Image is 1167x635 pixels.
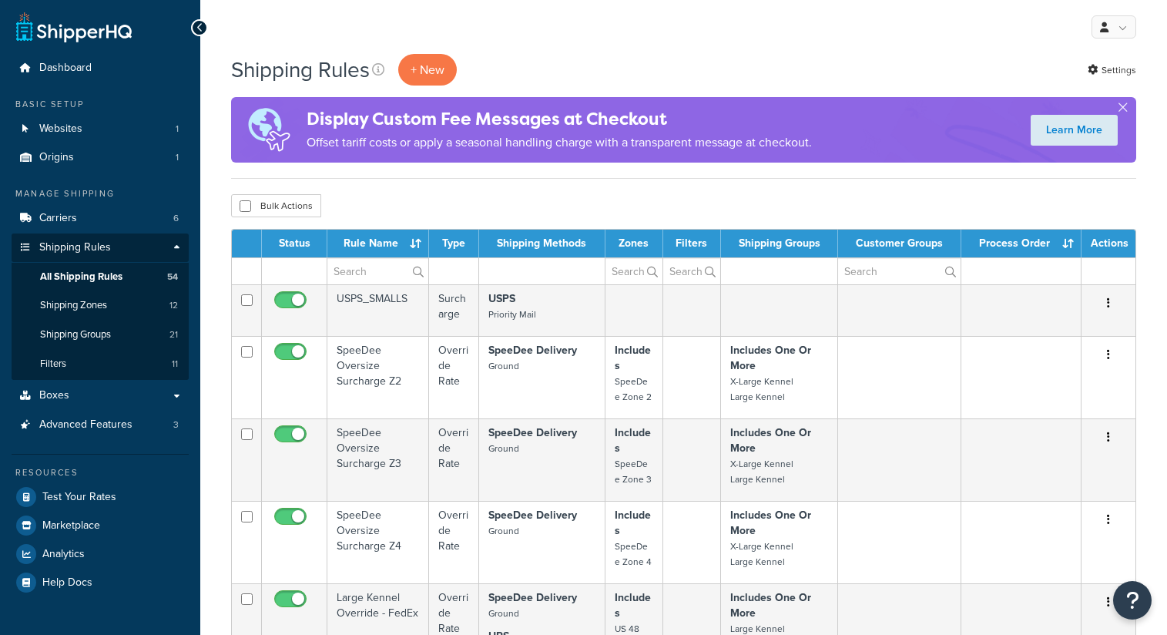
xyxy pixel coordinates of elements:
a: Dashboard [12,54,189,82]
li: Advanced Features [12,411,189,439]
span: Shipping Rules [39,241,111,254]
td: Override Rate [429,418,479,501]
p: Offset tariff costs or apply a seasonal handling charge with a transparent message at checkout. [307,132,812,153]
span: 12 [169,299,178,312]
button: Open Resource Center [1113,581,1152,620]
small: Ground [488,359,519,373]
strong: Includes One Or More [730,590,811,621]
small: X-Large Kennel Large Kennel [730,375,793,404]
small: X-Large Kennel Large Kennel [730,539,793,569]
div: Basic Setup [12,98,189,111]
span: 3 [173,418,179,432]
button: Bulk Actions [231,194,321,217]
a: Origins 1 [12,143,189,172]
li: Carriers [12,204,189,233]
li: All Shipping Rules [12,263,189,291]
span: 1 [176,151,179,164]
input: Search [605,258,662,284]
span: Filters [40,358,66,371]
span: Shipping Zones [40,299,107,312]
div: Resources [12,466,189,479]
a: Test Your Rates [12,483,189,511]
a: Boxes [12,381,189,410]
th: Shipping Methods [479,230,605,257]
a: ShipperHQ Home [16,12,132,42]
td: Surcharge [429,284,479,336]
span: 6 [173,212,179,225]
strong: SpeeDee Delivery [488,342,577,358]
a: Shipping Rules [12,234,189,262]
span: Carriers [39,212,77,225]
strong: Includes [615,507,651,539]
strong: Includes One Or More [730,507,811,539]
a: All Shipping Rules 54 [12,263,189,291]
a: Learn More [1031,115,1118,146]
strong: SpeeDee Delivery [488,590,577,606]
span: Test Your Rates [42,491,116,504]
a: Shipping Zones 12 [12,291,189,320]
strong: SpeeDee Delivery [488,507,577,523]
input: Search [327,258,428,284]
input: Search [838,258,961,284]
th: Status [262,230,327,257]
span: Help Docs [42,576,92,590]
a: Websites 1 [12,115,189,143]
a: Advanced Features 3 [12,411,189,439]
span: 54 [167,270,178,284]
td: SpeeDee Oversize Surcharge Z4 [327,501,429,583]
td: Override Rate [429,336,479,418]
strong: SpeeDee Delivery [488,425,577,441]
th: Rule Name : activate to sort column ascending [327,230,429,257]
span: 1 [176,123,179,136]
li: Shipping Rules [12,234,189,380]
th: Type [429,230,479,257]
td: SpeeDee Oversize Surcharge Z2 [327,336,429,418]
span: Advanced Features [39,418,132,432]
span: Websites [39,123,82,136]
small: Priority Mail [488,307,536,321]
td: Override Rate [429,501,479,583]
span: Shipping Groups [40,328,111,341]
a: Analytics [12,540,189,568]
li: Shipping Zones [12,291,189,320]
a: Filters 11 [12,350,189,378]
a: Help Docs [12,569,189,596]
span: 21 [169,328,178,341]
li: Origins [12,143,189,172]
small: SpeeDee Zone 4 [615,539,652,569]
small: X-Large Kennel Large Kennel [730,457,793,486]
span: Origins [39,151,74,164]
strong: Includes [615,425,651,456]
h4: Display Custom Fee Messages at Checkout [307,106,812,132]
th: Zones [605,230,663,257]
strong: Includes One Or More [730,425,811,456]
small: Ground [488,524,519,538]
li: Filters [12,350,189,378]
a: Settings [1088,59,1136,81]
a: Shipping Groups 21 [12,321,189,349]
th: Process Order : activate to sort column ascending [961,230,1081,257]
span: Dashboard [39,62,92,75]
li: Websites [12,115,189,143]
strong: Includes [615,342,651,374]
small: Ground [488,606,519,620]
span: Marketplace [42,519,100,533]
h1: Shipping Rules [231,55,370,85]
strong: USPS [488,291,515,307]
span: Boxes [39,389,69,402]
th: Actions [1081,230,1135,257]
input: Search [663,258,720,284]
p: + New [398,54,457,86]
small: Ground [488,442,519,455]
th: Filters [663,230,721,257]
div: Manage Shipping [12,187,189,200]
small: SpeeDee Zone 2 [615,375,652,404]
a: Marketplace [12,512,189,539]
th: Customer Groups [838,230,961,257]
